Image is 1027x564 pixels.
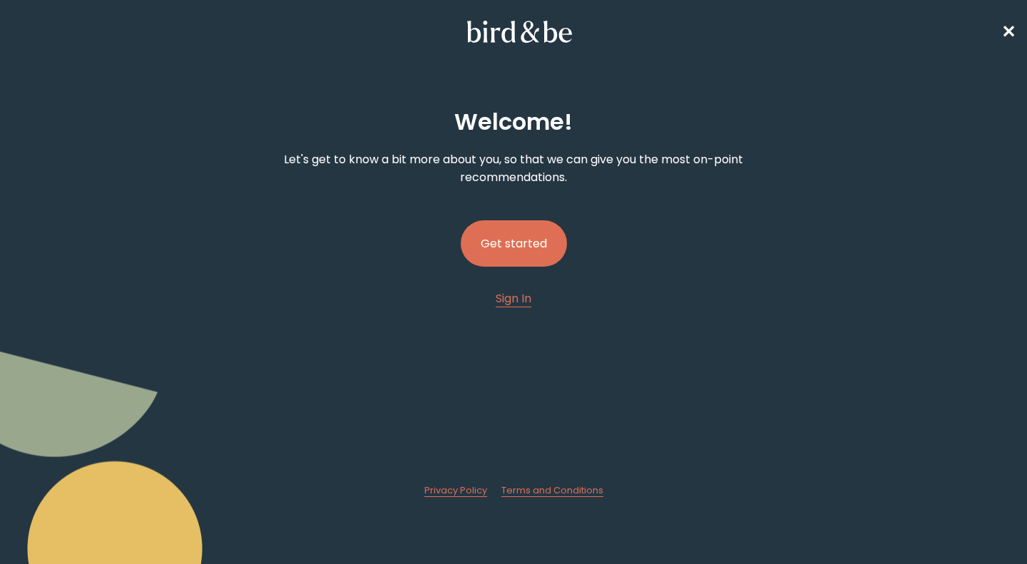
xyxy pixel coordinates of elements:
span: ✕ [1001,20,1016,43]
span: Sign In [496,290,531,307]
a: Privacy Policy [424,484,487,497]
p: Let's get to know a bit more about you, so that we can give you the most on-point recommendations. [268,150,759,186]
a: Sign In [496,289,531,307]
a: ✕ [1001,19,1016,44]
a: Terms and Conditions [501,484,603,497]
a: Get started [461,198,567,289]
iframe: Gorgias live chat messenger [956,497,1013,550]
h2: Welcome ! [454,105,573,139]
button: Get started [461,220,567,267]
span: Terms and Conditions [501,484,603,496]
span: Privacy Policy [424,484,487,496]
